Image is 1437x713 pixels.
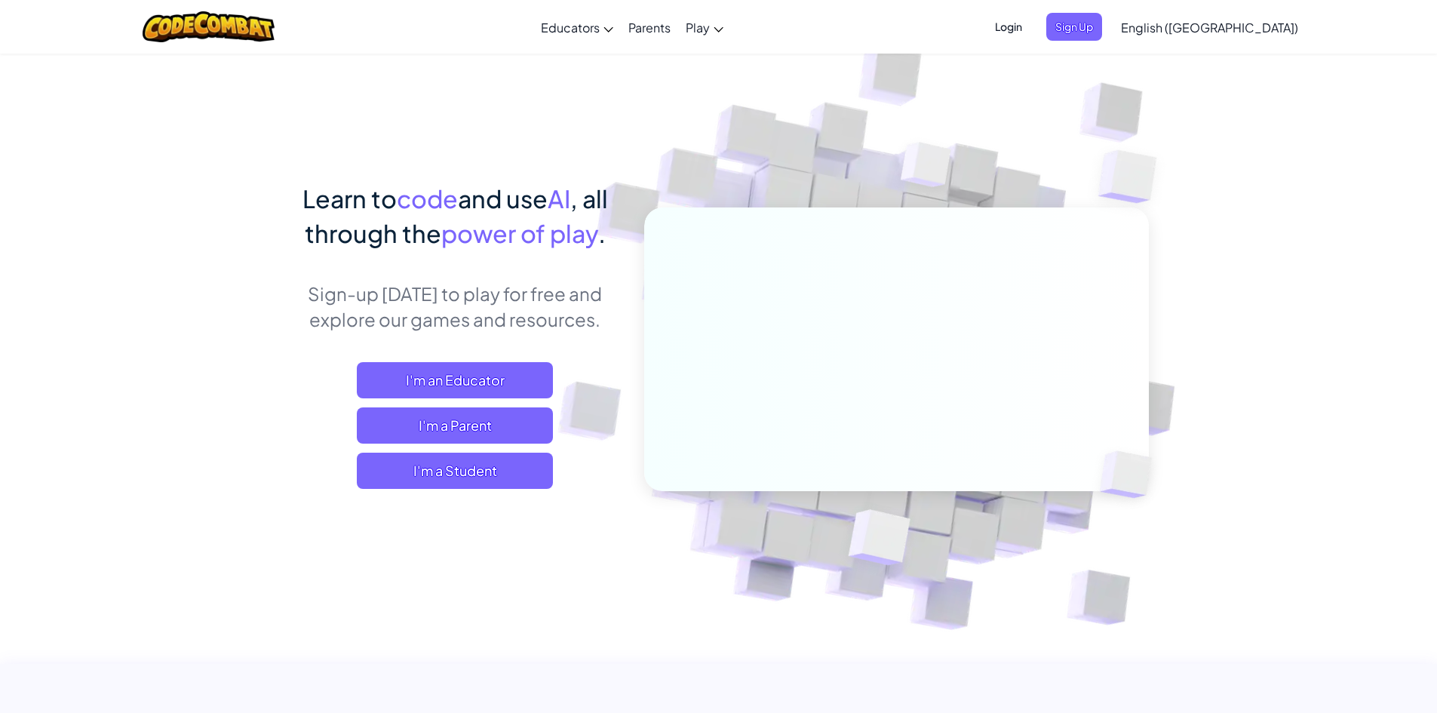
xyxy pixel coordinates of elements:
[357,362,553,398] a: I'm an Educator
[811,478,946,603] img: Overlap cubes
[548,183,570,214] span: AI
[441,218,598,248] span: power of play
[621,7,678,48] a: Parents
[872,112,981,225] img: Overlap cubes
[143,11,275,42] img: CodeCombat logo
[458,183,548,214] span: and use
[357,407,553,444] a: I'm a Parent
[289,281,622,332] p: Sign-up [DATE] to play for free and explore our games and resources.
[1046,13,1102,41] button: Sign Up
[302,183,397,214] span: Learn to
[1113,7,1306,48] a: English ([GEOGRAPHIC_DATA])
[1068,113,1199,241] img: Overlap cubes
[1074,420,1187,530] img: Overlap cubes
[541,20,600,35] span: Educators
[1121,20,1298,35] span: English ([GEOGRAPHIC_DATA])
[533,7,621,48] a: Educators
[986,13,1031,41] button: Login
[397,183,458,214] span: code
[686,20,710,35] span: Play
[357,453,553,489] button: I'm a Student
[598,218,606,248] span: .
[678,7,731,48] a: Play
